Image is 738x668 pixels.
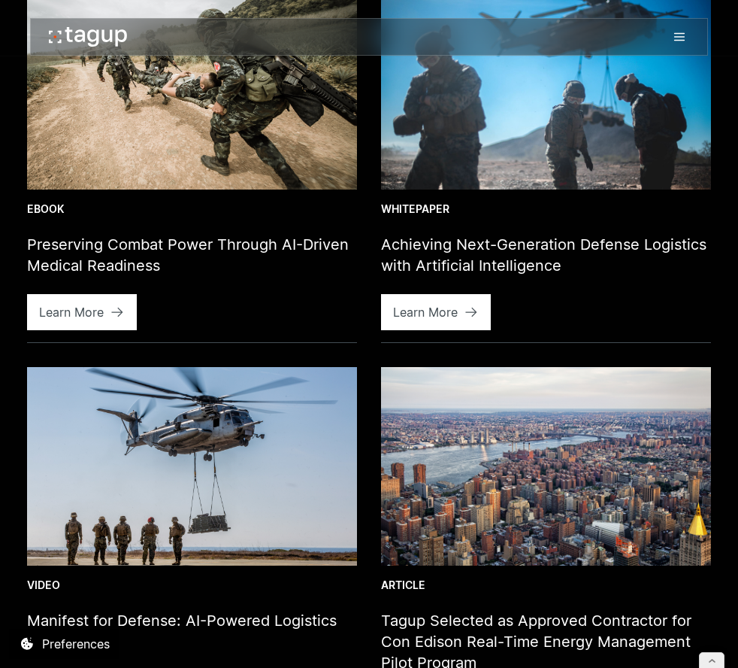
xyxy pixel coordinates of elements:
[27,610,357,652] h1: Manifest for Defense: AI-Powered Logistics Optimization
[27,202,357,217] div: eBook
[27,578,357,593] div: Video
[39,303,104,321] div: Learn More
[381,202,711,217] div: Whitepaper
[27,294,137,330] a: Learn More
[393,303,458,321] div: Learn More
[42,635,110,653] div: Preferences
[381,294,491,330] a: Learn More
[381,234,711,276] h1: Achieving Next-Generation Defense Logistics with Artificial Intelligence
[27,234,357,276] h1: Preserving Combat Power Through AI-Driven Medical Readiness
[381,578,711,593] div: Article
